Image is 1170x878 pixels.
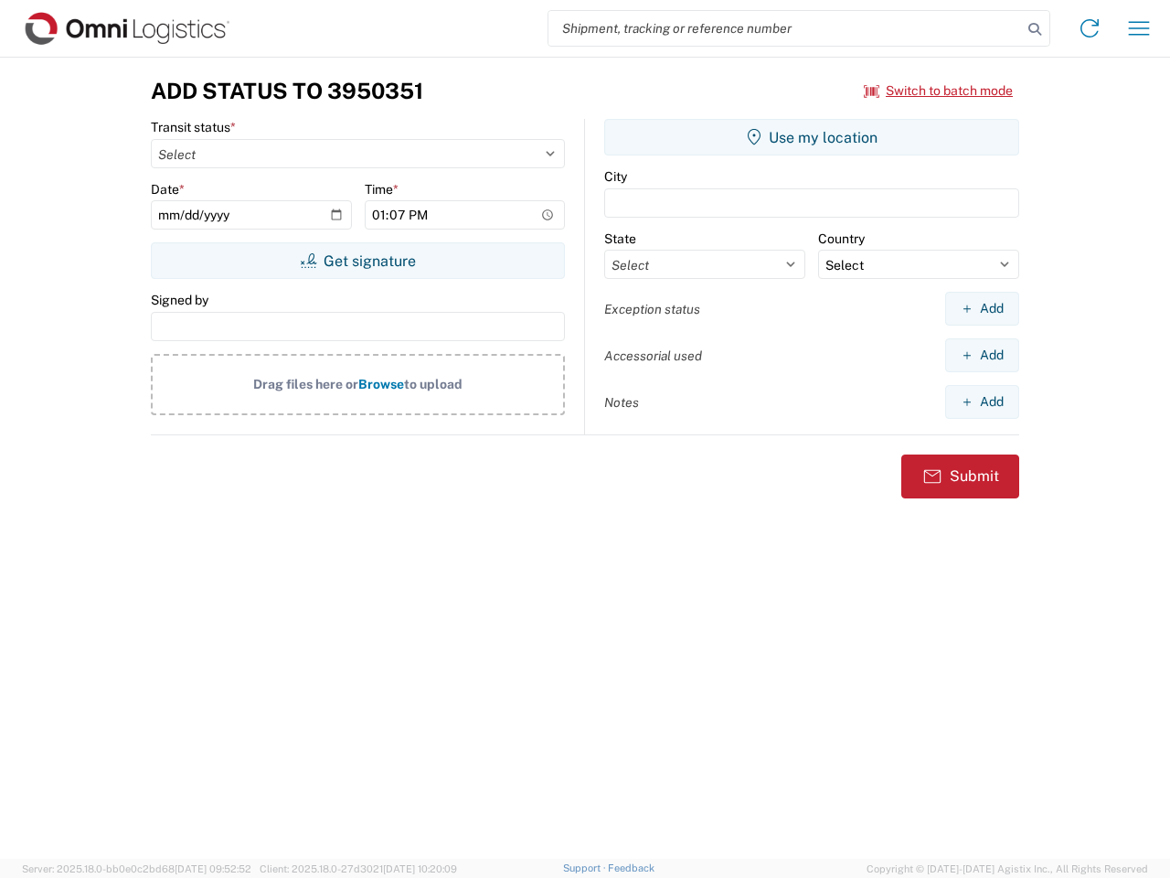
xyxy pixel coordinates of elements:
[901,455,1019,498] button: Submit
[818,230,865,247] label: Country
[22,863,251,874] span: Server: 2025.18.0-bb0e0c2bd68
[604,230,636,247] label: State
[864,76,1013,106] button: Switch to batch mode
[945,338,1019,372] button: Add
[604,119,1019,155] button: Use my location
[151,242,565,279] button: Get signature
[151,181,185,198] label: Date
[867,861,1148,877] span: Copyright © [DATE]-[DATE] Agistix Inc., All Rights Reserved
[608,862,654,873] a: Feedback
[945,292,1019,326] button: Add
[604,168,627,185] label: City
[175,863,251,874] span: [DATE] 09:52:52
[548,11,1022,46] input: Shipment, tracking or reference number
[151,119,236,135] label: Transit status
[253,377,358,391] span: Drag files here or
[260,863,457,874] span: Client: 2025.18.0-27d3021
[404,377,463,391] span: to upload
[358,377,404,391] span: Browse
[604,394,639,411] label: Notes
[604,301,700,317] label: Exception status
[151,78,423,104] h3: Add Status to 3950351
[604,348,702,364] label: Accessorial used
[151,292,208,308] label: Signed by
[383,863,457,874] span: [DATE] 10:20:09
[365,181,399,198] label: Time
[563,862,609,873] a: Support
[945,385,1019,419] button: Add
